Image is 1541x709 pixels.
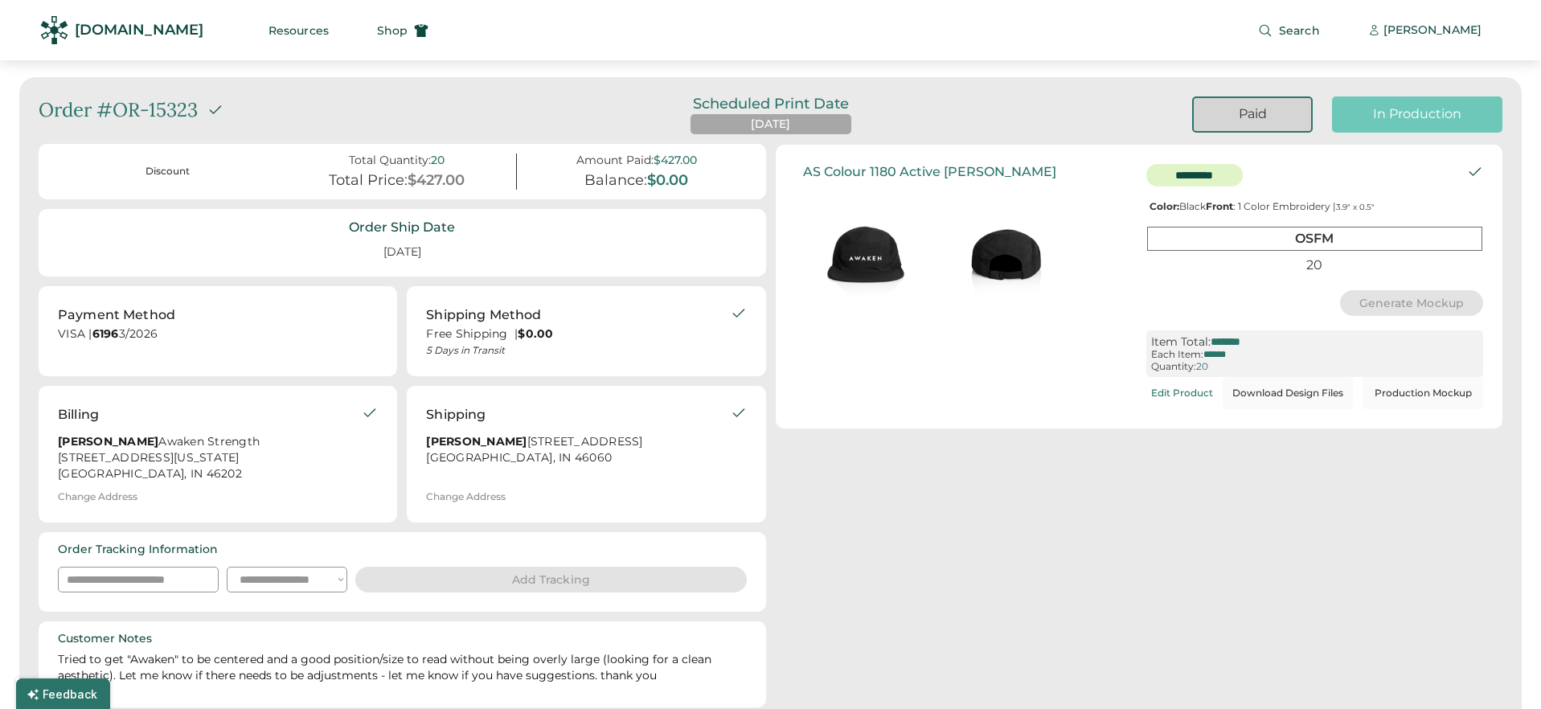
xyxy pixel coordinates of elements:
div: 20 [431,154,445,167]
div: [DATE] [751,117,790,133]
strong: 6196 [92,326,119,341]
div: [PERSON_NAME] [1383,23,1482,39]
div: OSFM [1147,227,1482,250]
span: Shop [377,25,408,36]
div: Each Item: [1151,349,1203,360]
div: Order Tracking Information [58,542,218,558]
strong: [PERSON_NAME] [426,434,527,449]
div: Order #OR-15323 [39,96,198,124]
div: In Production [1351,105,1483,123]
font: 3.9" x 0.5" [1336,202,1375,212]
div: 20 [1196,361,1208,372]
img: Rendered Logo - Screens [40,16,68,44]
div: $427.00 [408,172,465,190]
button: Download Design Files [1223,377,1353,409]
div: 20 [1147,254,1482,276]
div: Free Shipping | [426,326,730,342]
div: Black : 1 Color Embroidery | [1146,201,1483,212]
div: Edit Product [1151,387,1213,399]
div: Payment Method [58,305,175,325]
strong: Front [1206,200,1233,212]
button: Add Tracking [355,567,747,592]
strong: Color: [1150,200,1179,212]
div: [STREET_ADDRESS] [GEOGRAPHIC_DATA], IN 46060 [426,434,730,470]
iframe: Front Chat [1465,637,1534,706]
button: Shop [358,14,448,47]
div: Customer Notes [58,631,152,647]
button: Resources [249,14,348,47]
img: generate-image [936,186,1076,326]
div: VISA | 3/2026 [58,326,378,346]
div: Item Total: [1151,335,1211,349]
div: Shipping [426,405,486,424]
div: Awaken Strength [STREET_ADDRESS][US_STATE] [GEOGRAPHIC_DATA], IN 46202 [58,434,362,482]
div: Tried to get "Awaken" to be centered and a good position/size to read without being overly large ... [58,652,747,688]
strong: [PERSON_NAME] [58,434,158,449]
div: Order Ship Date [349,219,455,236]
div: Change Address [426,491,506,502]
div: Discount [68,165,268,178]
div: Amount Paid: [576,154,654,167]
div: 5 Days in Transit [426,344,730,357]
div: Billing [58,405,99,424]
div: Balance: [584,172,647,190]
strong: $0.00 [518,326,553,341]
div: Quantity: [1151,361,1196,372]
div: Shipping Method [426,305,541,325]
div: Scheduled Print Date [670,96,871,111]
button: Production Mockup [1363,377,1483,409]
div: $0.00 [647,172,688,190]
div: Paid [1213,105,1292,123]
button: Search [1239,14,1339,47]
div: $427.00 [654,154,697,167]
img: generate-image [795,186,936,326]
div: [DATE] [364,238,441,267]
button: Generate Mockup [1340,290,1484,316]
div: [DOMAIN_NAME] [75,20,203,40]
span: Search [1279,25,1320,36]
div: Change Address [58,491,137,502]
div: AS Colour 1180 Active [PERSON_NAME] [803,164,1056,179]
div: Total Quantity: [349,154,431,167]
div: Total Price: [329,172,408,190]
